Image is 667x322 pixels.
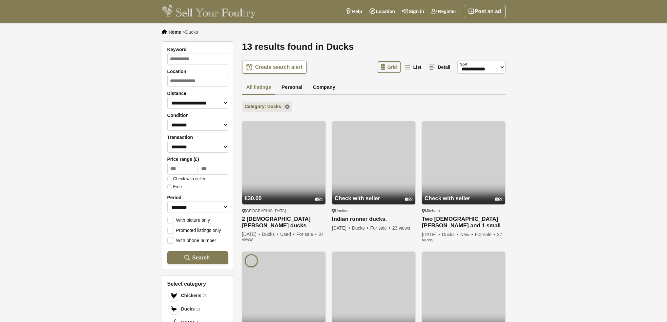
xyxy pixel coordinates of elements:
div: 2 [495,197,503,202]
span: 24 views [242,232,324,242]
div: Mitcham [422,208,505,214]
label: Period [167,195,228,200]
label: Check with seller [167,177,205,181]
a: Sign in [399,5,428,18]
img: Sell Your Poultry [162,5,256,18]
span: Ducks [352,225,369,231]
span: [DATE] [332,225,351,231]
span: Detail [438,65,450,70]
span: Grid [387,65,397,70]
span: Used [280,232,295,237]
li: > [182,29,198,35]
a: Chickens Chickens 76 [167,289,228,302]
span: Check with seller [425,195,470,201]
label: Sort [460,62,468,67]
span: Chickens [181,292,201,299]
a: Location [366,5,399,18]
a: Home [169,29,181,35]
img: Chickens [171,293,177,299]
img: 2 female khaki Campbell ducks [242,121,325,204]
a: Personal [277,80,306,95]
h3: Select category [167,281,228,287]
img: Ducks [171,306,177,313]
span: Create search alert [255,64,302,70]
span: [DATE] [422,232,441,237]
img: Two female khaki Campbell and 1 small white chicken [422,121,505,204]
a: Register [428,5,460,18]
a: All listings [242,80,276,95]
span: For sale [370,225,391,231]
a: £30.00 2 [242,183,325,204]
span: 37 views [422,232,502,242]
span: Ducks [181,306,195,313]
span: Check with seller [335,195,380,201]
label: Distance [167,91,228,96]
a: Ducks Ducks 13 [167,302,228,316]
em: 76 [203,293,207,299]
span: Ducks [262,232,279,237]
div: 2 [405,197,413,202]
img: Indian runner ducks. [332,121,415,204]
label: Price range (£) [167,157,228,162]
h1: 13 results found in Ducks [242,41,506,52]
img: Kate Unitt [245,254,258,267]
span: £30.00 [245,195,262,201]
a: Indian runner ducks. [332,216,415,223]
label: With phone number [167,237,216,243]
a: Company [309,80,340,95]
em: 13 [196,307,200,312]
a: Category: Ducks [242,102,292,112]
a: Post an ad [464,5,506,18]
button: Search [167,251,228,264]
label: With picture only [167,217,210,223]
span: For sale [475,232,495,237]
span: Ducks [185,29,198,35]
span: New [460,232,474,237]
label: Keyword [167,47,228,52]
a: Two [DEMOGRAPHIC_DATA] [PERSON_NAME] and 1 small white chicken [422,216,505,229]
label: Condition [167,113,228,118]
a: Grid [378,61,401,73]
div: 2 [315,197,323,202]
span: List [413,65,421,70]
a: List [401,61,425,73]
span: Ducks [442,232,459,237]
a: 2 [DEMOGRAPHIC_DATA] [PERSON_NAME] ducks [242,216,325,229]
label: Promoted listings only [167,227,221,233]
a: Check with seller 2 [332,183,415,204]
label: Free [167,184,182,189]
a: Help [342,5,365,18]
a: Create search alert [242,61,307,74]
span: For sale [297,232,317,237]
label: Transaction [167,135,228,140]
a: Check with seller 2 [422,183,505,204]
a: Detail [426,61,454,73]
span: Search [192,255,210,261]
div: [GEOGRAPHIC_DATA] [242,208,325,214]
span: [DATE] [242,232,261,237]
span: 23 views [392,225,410,231]
label: Location [167,69,228,74]
div: Honiton [332,208,415,214]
